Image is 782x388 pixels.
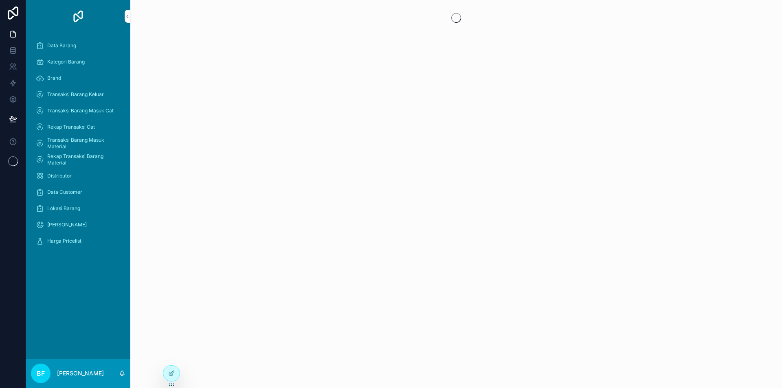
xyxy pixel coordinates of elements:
a: Rekap Transaksi Cat [31,120,125,134]
img: App logo [72,10,85,23]
a: [PERSON_NAME] [31,217,125,232]
a: Lokasi Barang [31,201,125,216]
a: Kategori Barang [31,55,125,69]
span: Brand [47,75,61,81]
span: Transaksi Barang Keluar [47,91,104,98]
span: Rekap Transaksi Barang Material [47,153,117,166]
span: [PERSON_NAME] [47,221,87,228]
a: Transaksi Barang Masuk Cat [31,103,125,118]
span: BF [37,368,45,378]
span: Distributor [47,173,72,179]
a: Rekap Transaksi Barang Material [31,152,125,167]
span: Rekap Transaksi Cat [47,124,95,130]
span: Data Customer [47,189,82,195]
a: Data Barang [31,38,125,53]
span: Transaksi Barang Masuk Material [47,137,117,150]
span: Data Barang [47,42,76,49]
a: Harga Pricelist [31,234,125,248]
p: [PERSON_NAME] [57,369,104,377]
a: Brand [31,71,125,85]
a: Transaksi Barang Keluar [31,87,125,102]
span: Lokasi Barang [47,205,80,212]
span: Transaksi Barang Masuk Cat [47,107,114,114]
span: Kategori Barang [47,59,85,65]
div: scrollable content [26,33,130,259]
span: Harga Pricelist [47,238,81,244]
a: Data Customer [31,185,125,199]
a: Transaksi Barang Masuk Material [31,136,125,151]
a: Distributor [31,169,125,183]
